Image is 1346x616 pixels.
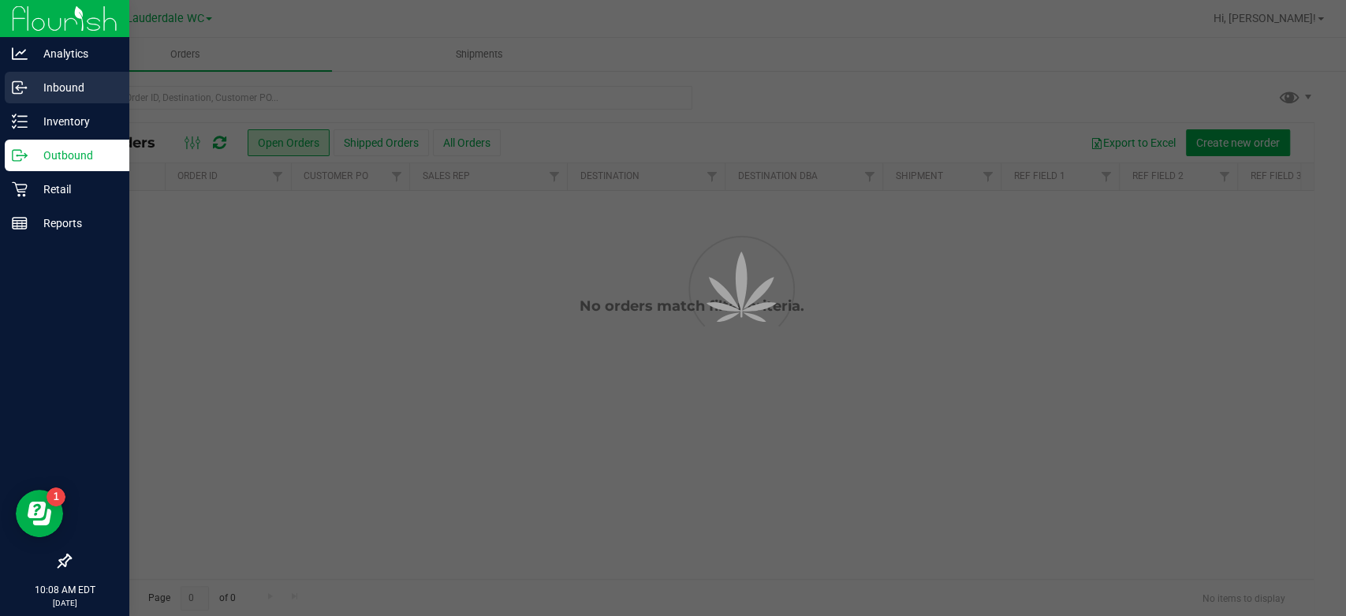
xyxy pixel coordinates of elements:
inline-svg: Inventory [12,114,28,129]
iframe: Resource center unread badge [47,487,65,506]
p: Outbound [28,146,122,165]
p: [DATE] [7,597,122,609]
p: 10:08 AM EDT [7,583,122,597]
inline-svg: Inbound [12,80,28,95]
p: Reports [28,214,122,233]
p: Analytics [28,44,122,63]
inline-svg: Retail [12,181,28,197]
iframe: Resource center [16,490,63,537]
inline-svg: Outbound [12,147,28,163]
p: Inbound [28,78,122,97]
inline-svg: Reports [12,215,28,231]
inline-svg: Analytics [12,46,28,62]
p: Retail [28,180,122,199]
p: Inventory [28,112,122,131]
